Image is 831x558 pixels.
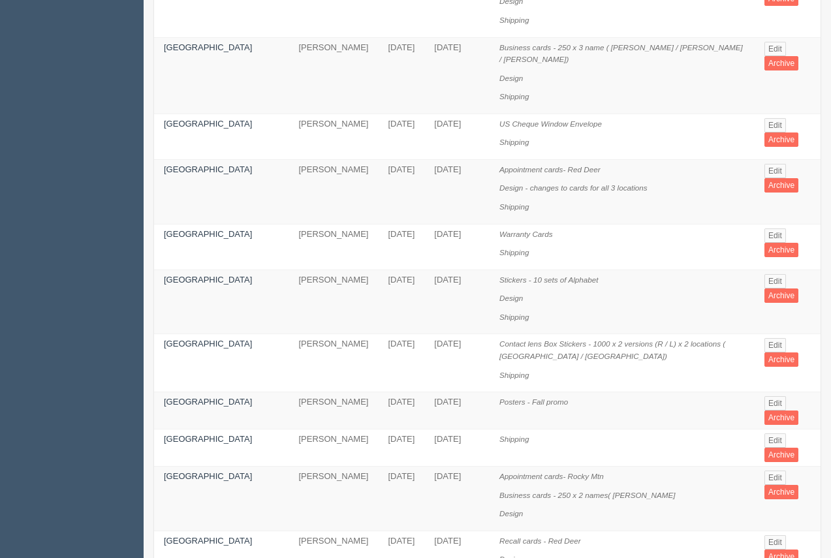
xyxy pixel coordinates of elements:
[378,224,424,270] td: [DATE]
[499,313,529,321] i: Shipping
[764,164,786,178] a: Edit
[289,270,379,334] td: [PERSON_NAME]
[764,178,798,193] a: Archive
[164,275,252,285] a: [GEOGRAPHIC_DATA]
[499,536,581,545] i: Recall cards - Red Deer
[499,119,602,128] i: US Cheque Window Envelope
[164,164,252,174] a: [GEOGRAPHIC_DATA]
[424,429,490,467] td: [DATE]
[764,411,798,425] a: Archive
[499,165,601,174] i: Appointment cards- Red Deer
[424,114,490,159] td: [DATE]
[378,114,424,159] td: [DATE]
[499,183,648,192] i: Design - changes to cards for all 3 locations
[499,202,529,211] i: Shipping
[764,485,798,499] a: Archive
[289,159,379,224] td: [PERSON_NAME]
[764,56,798,70] a: Archive
[499,248,529,256] i: Shipping
[764,288,798,303] a: Archive
[378,429,424,467] td: [DATE]
[289,224,379,270] td: [PERSON_NAME]
[499,397,568,406] i: Posters - Fall promo
[164,119,252,129] a: [GEOGRAPHIC_DATA]
[499,435,529,443] i: Shipping
[164,229,252,239] a: [GEOGRAPHIC_DATA]
[764,118,786,132] a: Edit
[764,396,786,411] a: Edit
[164,471,252,481] a: [GEOGRAPHIC_DATA]
[764,243,798,257] a: Archive
[378,270,424,334] td: [DATE]
[499,491,676,499] i: Business cards - 250 x 2 names( [PERSON_NAME]
[289,467,379,531] td: [PERSON_NAME]
[424,392,490,429] td: [DATE]
[499,371,529,379] i: Shipping
[424,467,490,531] td: [DATE]
[499,509,523,518] i: Design
[164,42,252,52] a: [GEOGRAPHIC_DATA]
[499,43,743,64] i: Business cards - 250 x 3 name ( [PERSON_NAME] / [PERSON_NAME] / [PERSON_NAME])
[764,228,786,243] a: Edit
[289,114,379,159] td: [PERSON_NAME]
[424,334,490,392] td: [DATE]
[378,467,424,531] td: [DATE]
[499,339,725,360] i: Contact lens Box Stickers - 1000 x 2 versions (R / L) x 2 locations ( [GEOGRAPHIC_DATA] / [GEOGRA...
[164,536,252,546] a: [GEOGRAPHIC_DATA]
[764,132,798,147] a: Archive
[764,352,798,367] a: Archive
[499,275,599,284] i: Stickers - 10 sets of Alphabet
[289,429,379,467] td: [PERSON_NAME]
[378,37,424,114] td: [DATE]
[378,392,424,429] td: [DATE]
[499,16,529,24] i: Shipping
[164,397,252,407] a: [GEOGRAPHIC_DATA]
[289,334,379,392] td: [PERSON_NAME]
[499,294,523,302] i: Design
[499,92,529,101] i: Shipping
[764,42,786,56] a: Edit
[164,434,252,444] a: [GEOGRAPHIC_DATA]
[378,159,424,224] td: [DATE]
[764,535,786,550] a: Edit
[764,433,786,448] a: Edit
[378,334,424,392] td: [DATE]
[424,159,490,224] td: [DATE]
[499,230,553,238] i: Warranty Cards
[289,37,379,114] td: [PERSON_NAME]
[499,472,604,480] i: Appointment cards- Rocky Mtn
[764,338,786,352] a: Edit
[764,471,786,485] a: Edit
[289,392,379,429] td: [PERSON_NAME]
[499,74,523,82] i: Design
[164,339,252,349] a: [GEOGRAPHIC_DATA]
[424,224,490,270] td: [DATE]
[424,270,490,334] td: [DATE]
[424,37,490,114] td: [DATE]
[764,448,798,462] a: Archive
[764,274,786,288] a: Edit
[499,138,529,146] i: Shipping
